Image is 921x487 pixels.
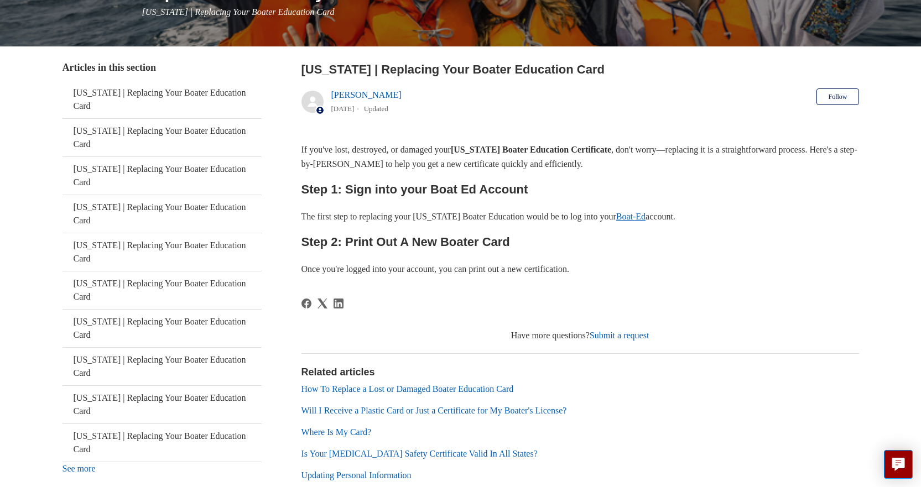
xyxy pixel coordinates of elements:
[301,143,859,171] p: If you've lost, destroyed, or damaged your , don't worry—replacing it is a straightforward proces...
[63,424,262,462] a: [US_STATE] | Replacing Your Boater Education Card
[63,348,262,385] a: [US_STATE] | Replacing Your Boater Education Card
[301,299,311,308] svg: Share this page on Facebook
[63,310,262,347] a: [US_STATE] | Replacing Your Boater Education Card
[301,470,412,480] a: Updating Personal Information
[816,88,858,105] button: Follow Article
[301,427,372,437] a: Where Is My Card?
[334,299,344,308] a: LinkedIn
[301,406,567,415] a: Will I Receive a Plastic Card or Just a Certificate for My Boater's License?
[301,384,514,394] a: How To Replace a Lost or Damaged Boater Education Card
[301,365,859,380] h2: Related articles
[63,157,262,195] a: [US_STATE] | Replacing Your Boater Education Card
[301,60,859,78] h2: Michigan | Replacing Your Boater Education Card
[590,331,649,340] a: Submit a request
[63,271,262,309] a: [US_STATE] | Replacing Your Boater Education Card
[301,232,859,252] h2: Step 2: Print Out A New Boater Card
[301,262,859,276] p: Once you're logged into your account, you can print out a new certification.
[63,195,262,233] a: [US_STATE] | Replacing Your Boater Education Card
[63,233,262,271] a: [US_STATE] | Replacing Your Boater Education Card
[451,145,611,154] strong: [US_STATE] Boater Education Certificate
[616,212,646,221] a: Boat-Ed
[63,119,262,156] a: [US_STATE] | Replacing Your Boater Education Card
[301,210,859,224] p: The first step to replacing your [US_STATE] Boater Education would be to log into your account.
[301,299,311,308] a: Facebook
[331,90,402,100] a: [PERSON_NAME]
[63,81,262,118] a: [US_STATE] | Replacing Your Boater Education Card
[63,386,262,423] a: [US_STATE] | Replacing Your Boater Education Card
[318,299,327,308] a: X Corp
[301,329,859,342] div: Have more questions?
[318,299,327,308] svg: Share this page on X Corp
[63,464,96,473] a: See more
[301,449,538,458] a: Is Your [MEDICAL_DATA] Safety Certificate Valid In All States?
[364,104,388,113] li: Updated
[63,62,156,73] span: Articles in this section
[301,180,859,199] h2: Step 1: Sign into your Boat Ed Account
[884,450,913,479] button: Live chat
[334,299,344,308] svg: Share this page on LinkedIn
[331,104,355,113] time: 05/22/2024, 10:50
[142,7,335,17] span: [US_STATE] | Replacing Your Boater Education Card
